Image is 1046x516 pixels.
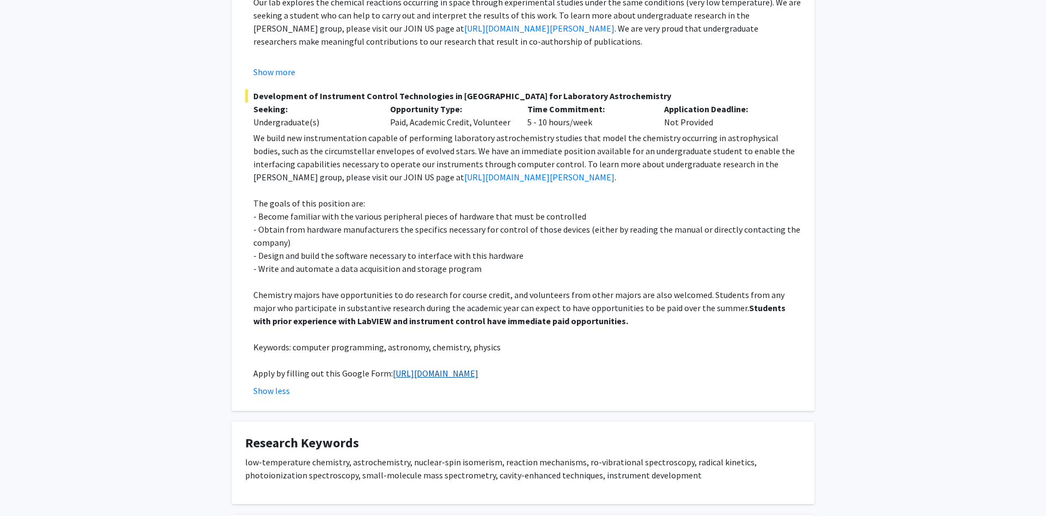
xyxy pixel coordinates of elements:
[253,197,801,210] p: The goals of this position are:
[253,210,801,223] p: - Become familiar with the various peripheral pieces of hardware that must be controlled
[253,384,290,397] button: Show less
[245,456,801,482] p: low-temperature chemistry, astrochemistry, nuclear-spin isomerism, reaction mechanisms, ro-vibrat...
[656,102,793,129] div: Not Provided
[253,131,801,184] p: We build new instrumentation capable of performing laboratory astrochemistry studies that model t...
[382,102,519,129] div: Paid, Academic Credit, Volunteer
[253,262,801,275] p: - Write and automate a data acquisition and storage program
[253,302,786,326] strong: Students with prior experience with LabVIEW and instrument control have immediate paid opportunit...
[253,288,801,327] p: Chemistry majors have opportunities to do research for course credit, and volunteers from other m...
[390,102,510,116] p: Opportunity Type:
[253,223,801,249] p: - Obtain from hardware manufacturers the specifics necessary for control of those devices (either...
[519,102,656,129] div: 5 - 10 hours/week
[253,367,801,380] p: Apply by filling out this Google Form:
[253,65,295,78] button: Show more
[527,102,648,116] p: Time Commitment:
[253,102,374,116] p: Seeking:
[464,23,615,34] a: [URL][DOMAIN_NAME][PERSON_NAME]
[253,341,801,354] p: Keywords: computer programming, astronomy, chemistry, physics
[245,435,801,451] h4: Research Keywords
[253,116,374,129] div: Undergraduate(s)
[253,249,801,262] p: - Design and build the software necessary to interface with this hardware
[464,172,615,183] a: [URL][DOMAIN_NAME][PERSON_NAME]
[8,467,46,508] iframe: Chat
[245,89,801,102] span: Development of Instrument Control Technologies in [GEOGRAPHIC_DATA] for Laboratory Astrochemistry
[393,368,478,379] a: [URL][DOMAIN_NAME]
[664,102,784,116] p: Application Deadline:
